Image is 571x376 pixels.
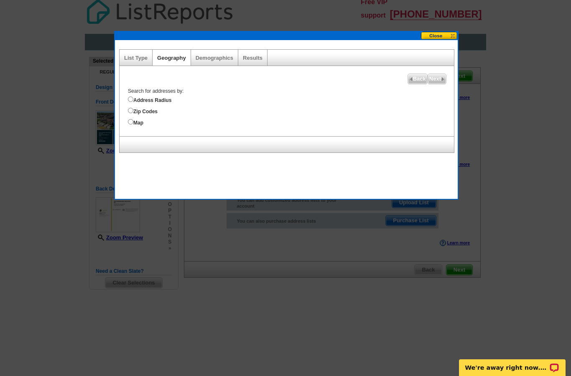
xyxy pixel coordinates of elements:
img: button-prev-arrow-gray.png [409,77,413,81]
label: Zip Codes [128,106,454,115]
a: Geography [157,55,186,61]
a: Back [408,74,428,84]
span: Next [428,74,446,84]
a: Next [428,74,446,84]
label: Map [128,117,454,127]
label: Address Radius [128,95,454,104]
a: Results [243,55,263,61]
a: Demographics [196,55,233,61]
a: List Type [124,55,148,61]
input: Address Radius [128,97,133,102]
iframe: LiveChat chat widget [454,350,571,376]
div: Search for addresses by: [124,88,454,127]
input: Map [128,119,133,124]
img: button-next-arrow-gray.png [441,77,445,81]
span: Back [408,74,427,84]
input: Zip Codes [128,108,133,113]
